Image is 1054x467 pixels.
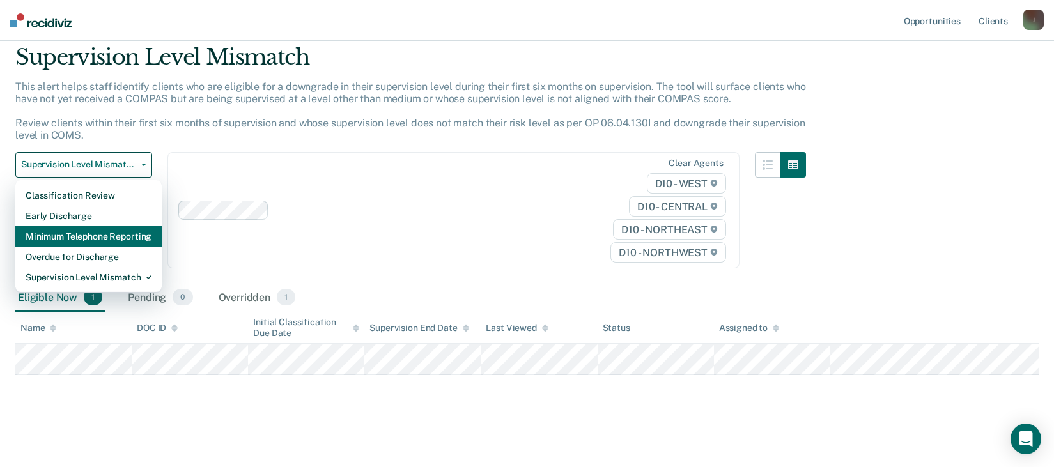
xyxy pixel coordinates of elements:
[26,267,151,287] div: Supervision Level Mismatch
[125,284,195,312] div: Pending0
[10,13,72,27] img: Recidiviz
[669,158,723,169] div: Clear agents
[486,323,548,333] div: Last Viewed
[629,196,726,217] span: D10 - CENTRAL
[610,242,725,263] span: D10 - NORTHWEST
[173,289,192,305] span: 0
[15,284,105,312] div: Eligible Now1
[26,247,151,267] div: Overdue for Discharge
[137,323,178,333] div: DOC ID
[26,206,151,226] div: Early Discharge
[253,317,359,339] div: Initial Classification Due Date
[613,219,725,240] span: D10 - NORTHEAST
[1023,10,1044,30] button: J
[1011,424,1041,454] div: Open Intercom Messenger
[15,152,152,178] button: Supervision Level Mismatch
[277,289,295,305] span: 1
[20,323,56,333] div: Name
[15,44,806,80] div: Supervision Level Mismatch
[719,323,779,333] div: Assigned to
[603,323,630,333] div: Status
[216,284,298,312] div: Overridden1
[369,323,469,333] div: Supervision End Date
[84,289,102,305] span: 1
[647,173,726,194] span: D10 - WEST
[21,159,136,170] span: Supervision Level Mismatch
[26,226,151,247] div: Minimum Telephone Reporting
[26,185,151,206] div: Classification Review
[15,80,805,142] p: This alert helps staff identify clients who are eligible for a downgrade in their supervision lev...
